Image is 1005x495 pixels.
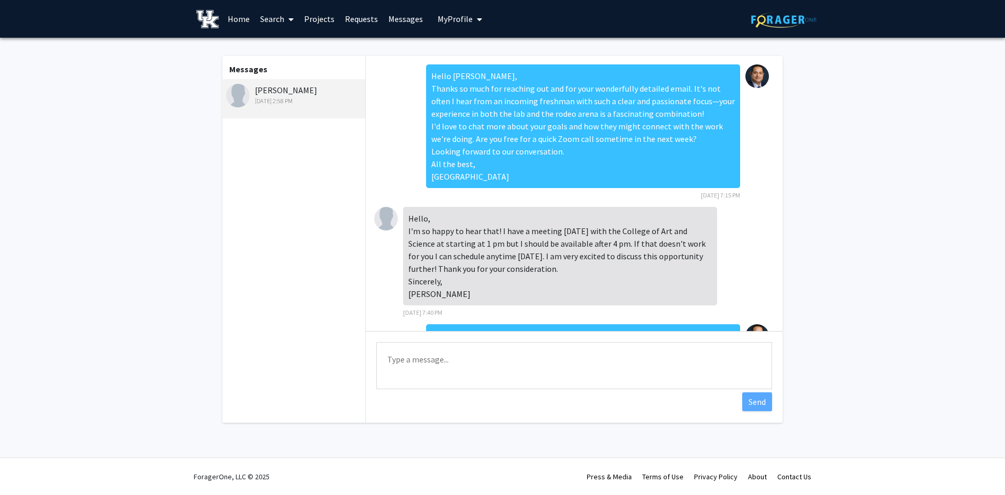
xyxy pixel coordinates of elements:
[587,472,632,481] a: Press & Media
[426,324,740,486] div: Hello, Thank you for your kind response. Would you be available to meet [DATE] ([DATE]) at 4 pm E...
[255,1,299,37] a: Search
[226,96,363,106] div: [DATE] 2:58 PM
[777,472,811,481] a: Contact Us
[226,84,250,107] img: Avery Swift
[403,207,717,305] div: Hello, I'm so happy to hear that! I have a meeting [DATE] with the College of Art and Science at ...
[229,64,267,74] b: Messages
[751,12,817,28] img: ForagerOne Logo
[226,84,363,106] div: [PERSON_NAME]
[194,458,270,495] div: ForagerOne, LLC © 2025
[745,64,769,88] img: Hossam El-Sheikh Ali
[374,207,398,230] img: Avery Swift
[438,14,473,24] span: My Profile
[742,392,772,411] button: Send
[745,324,769,348] img: Hossam El-Sheikh Ali
[426,64,740,188] div: Hello [PERSON_NAME], Thanks so much for reaching out and for your wonderfully detailed email. It'...
[383,1,428,37] a: Messages
[403,309,442,316] span: [DATE] 7:40 PM
[748,472,767,481] a: About
[299,1,340,37] a: Projects
[376,342,772,389] textarea: Message
[196,10,219,28] img: University of Kentucky Logo
[642,472,684,481] a: Terms of Use
[222,1,255,37] a: Home
[8,448,44,487] iframe: Chat
[694,472,738,481] a: Privacy Policy
[340,1,383,37] a: Requests
[701,191,740,199] span: [DATE] 7:15 PM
